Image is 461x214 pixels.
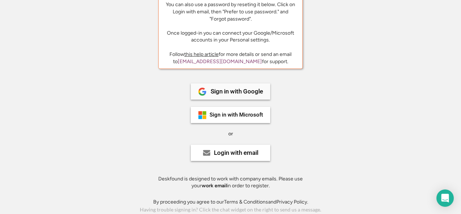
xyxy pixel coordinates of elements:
a: Privacy Policy. [276,199,308,205]
div: Sign in with Microsoft [210,112,263,118]
a: [EMAIL_ADDRESS][DOMAIN_NAME] [178,58,262,65]
img: 1024px-Google__G__Logo.svg.png [198,87,207,96]
div: or [228,130,233,137]
div: Open Intercom Messenger [436,189,454,207]
div: By proceeding you agree to our and [153,198,308,206]
strong: work email [202,183,227,189]
img: ms-symbollockup_mssymbol_19.png [198,111,207,119]
div: Follow for more details or send an email to for support. [164,51,297,65]
a: Terms & Conditions [224,199,268,205]
div: Sign in with Google [211,88,263,95]
div: Login with email [214,150,258,156]
div: Deskfound is designed to work with company emails. Please use your in order to register. [149,175,312,189]
a: this help article [184,51,219,57]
